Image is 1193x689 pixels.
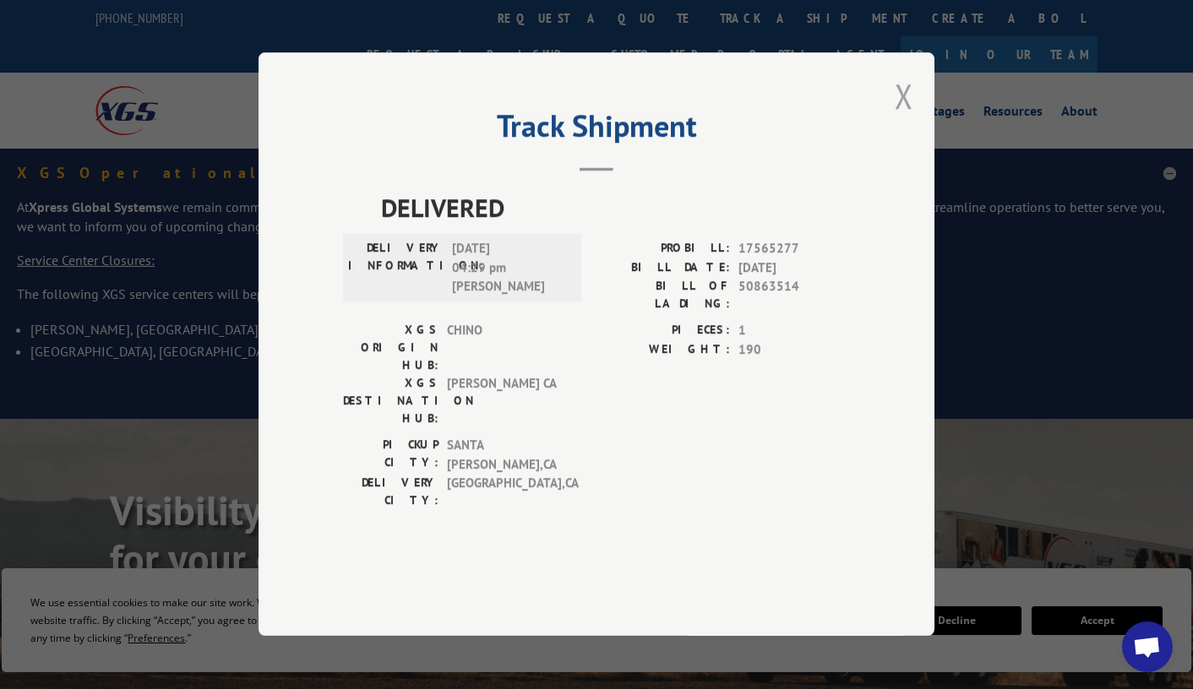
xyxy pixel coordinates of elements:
span: 50863514 [738,278,850,313]
span: [GEOGRAPHIC_DATA] , CA [447,475,561,510]
label: XGS DESTINATION HUB: [343,375,439,428]
a: Open chat [1122,621,1173,672]
span: [DATE] [738,258,850,278]
span: 1 [738,322,850,341]
h2: Track Shipment [343,114,850,146]
label: DELIVERY INFORMATION: [348,240,444,297]
span: SANTA [PERSON_NAME] , CA [447,437,561,475]
span: [PERSON_NAME] CA [447,375,561,428]
span: CHINO [447,322,561,375]
label: PROBILL: [596,240,730,259]
span: [DATE] 04:29 pm [PERSON_NAME] [452,240,566,297]
label: DELIVERY CITY: [343,475,439,510]
span: 190 [738,340,850,360]
label: BILL DATE: [596,258,730,278]
label: BILL OF LADING: [596,278,730,313]
span: 17565277 [738,240,850,259]
label: PIECES: [596,322,730,341]
label: XGS ORIGIN HUB: [343,322,439,375]
button: Close modal [895,73,913,118]
span: DELIVERED [381,189,850,227]
label: WEIGHT: [596,340,730,360]
label: PICKUP CITY: [343,437,439,475]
